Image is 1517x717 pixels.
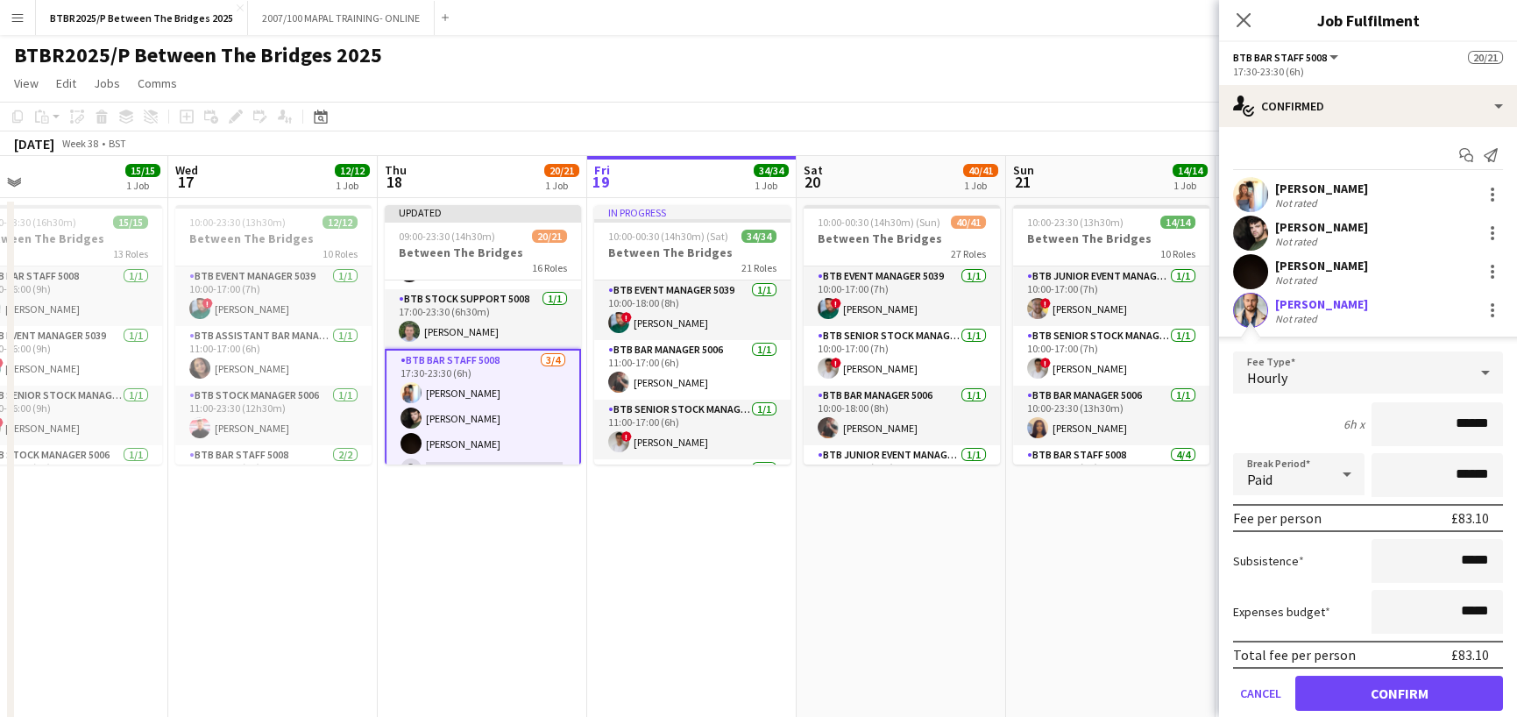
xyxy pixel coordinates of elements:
label: Expenses budget [1233,604,1330,620]
span: ! [202,298,213,309]
span: ! [1040,298,1051,309]
div: 1 Job [545,179,578,192]
span: 20 [801,172,823,192]
div: [PERSON_NAME] [1275,296,1368,312]
app-card-role: BTB Stock support 50081/117:00-23:30 (6h30m)[PERSON_NAME] [385,289,581,349]
span: ! [831,358,841,368]
span: 13 Roles [113,247,148,260]
app-card-role: BTB Senior Stock Manager 50061/110:00-17:00 (7h)![PERSON_NAME] [1013,326,1209,386]
span: 10:00-23:30 (13h30m) [1027,216,1124,229]
div: Fee per person [1233,509,1322,527]
h3: Between The Bridges [594,245,790,260]
span: View [14,75,39,91]
button: BTBR2025/P Between The Bridges 2025 [36,1,248,35]
button: 2007/100 MAPAL TRAINING- ONLINE [248,1,435,35]
div: Confirmed [1219,85,1517,127]
span: 40/41 [963,164,998,177]
div: Updated [385,205,581,219]
span: Paid [1247,471,1272,488]
span: Sun [1013,162,1034,178]
span: 20/21 [532,230,567,243]
span: Fri [594,162,610,178]
span: 21 Roles [741,261,776,274]
span: 14/14 [1173,164,1208,177]
span: ! [831,298,841,309]
span: Comms [138,75,177,91]
div: 10:00-00:30 (14h30m) (Sun)40/41Between The Bridges27 RolesBTB Event Manager 50391/110:00-17:00 (7... [804,205,1000,465]
app-job-card: In progress10:00-00:30 (14h30m) (Sat)34/34Between The Bridges21 RolesBTB Event Manager 50391/110:... [594,205,790,465]
h3: Between The Bridges [385,245,581,260]
a: Edit [49,72,83,95]
a: View [7,72,46,95]
div: 1 Job [964,179,997,192]
h3: Job Fulfilment [1219,9,1517,32]
a: Comms [131,72,184,95]
span: 19 [592,172,610,192]
button: Confirm [1295,676,1503,711]
app-job-card: Updated09:00-23:30 (14h30m)20/21Between The Bridges16 Roles[PERSON_NAME]BTB Stock Manager 50061/1... [385,205,581,465]
div: Not rated [1275,312,1321,325]
div: £83.10 [1451,509,1489,527]
app-card-role: BTB Senior Stock Manager 50061/110:00-17:00 (7h)![PERSON_NAME] [804,326,1000,386]
div: 6h x [1343,416,1365,432]
div: [PERSON_NAME] [1275,258,1368,273]
span: 34/34 [754,164,789,177]
div: £83.10 [1451,646,1489,664]
app-card-role: BTB Senior Stock Manager 50061/111:00-17:00 (6h)![PERSON_NAME] [594,400,790,459]
app-card-role: BTB Junior Event Manager 50391/110:00-17:00 (7h)![PERSON_NAME] [1013,266,1209,326]
div: 1 Job [336,179,369,192]
span: 18 [382,172,407,192]
span: Jobs [94,75,120,91]
div: Not rated [1275,235,1321,248]
div: In progress [594,205,790,219]
span: 20/21 [1468,51,1503,64]
app-card-role: BTB Bar Manager 50061/110:00-23:30 (13h30m)[PERSON_NAME] [1013,386,1209,445]
div: 10:00-23:30 (13h30m)12/12Between The Bridges10 RolesBTB Event Manager 50391/110:00-17:00 (7h)![PE... [175,205,372,465]
h3: Between The Bridges [175,231,372,246]
h3: Between The Bridges [1013,231,1209,246]
span: 16 Roles [532,261,567,274]
button: BTB Bar Staff 5008 [1233,51,1341,64]
span: 27 Roles [951,247,986,260]
span: 09:00-23:30 (14h30m) [399,230,495,243]
span: 12/12 [335,164,370,177]
span: 10 Roles [323,247,358,260]
app-card-role: BTB Bar Staff 50084/410:30-17:30 (7h) [1013,445,1209,581]
span: 21 [1010,172,1034,192]
div: [PERSON_NAME] [1275,219,1368,235]
span: Sat [804,162,823,178]
app-card-role: BTB Junior Event Manager 50391/110:00-20:00 (10h) [804,445,1000,505]
div: Not rated [1275,196,1321,209]
span: 15/15 [125,164,160,177]
div: BST [109,137,126,150]
span: BTB Bar Staff 5008 [1233,51,1327,64]
app-card-role: BTB Stock Manager 50061/111:00-23:30 (12h30m)[PERSON_NAME] [175,386,372,445]
span: Thu [385,162,407,178]
a: Jobs [87,72,127,95]
div: Total fee per person [1233,646,1356,664]
span: Hourly [1247,369,1287,387]
span: 10:00-00:30 (14h30m) (Sun) [818,216,940,229]
app-card-role: BTB Bar Manager 50061/111:00-17:00 (6h)[PERSON_NAME] [594,340,790,400]
span: 14/14 [1160,216,1195,229]
div: Not rated [1275,273,1321,287]
div: 1 Job [1173,179,1207,192]
span: ! [621,431,632,442]
div: [DATE] [14,135,54,153]
button: Cancel [1233,676,1288,711]
app-card-role: BTB Bar Staff 50082/211:30-17:30 (6h) [175,445,372,530]
h1: BTBR2025/P Between The Bridges 2025 [14,42,382,68]
div: 1 Job [126,179,159,192]
app-card-role: BTB Assistant Bar Manager 50061/111:00-17:00 (6h)[PERSON_NAME] [175,326,372,386]
span: 10 Roles [1160,247,1195,260]
app-card-role: BTB Bar Manager 50061/110:00-18:00 (8h)[PERSON_NAME] [804,386,1000,445]
app-job-card: 10:00-23:30 (13h30m)14/14Between The Bridges10 RolesBTB Junior Event Manager 50391/110:00-17:00 (... [1013,205,1209,465]
span: ! [621,312,632,323]
div: 17:30-23:30 (6h) [1233,65,1503,78]
span: ! [1040,358,1051,368]
app-card-role: BTB Event Manager 50391/110:00-18:00 (8h)![PERSON_NAME] [594,280,790,340]
span: 20/21 [544,164,579,177]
